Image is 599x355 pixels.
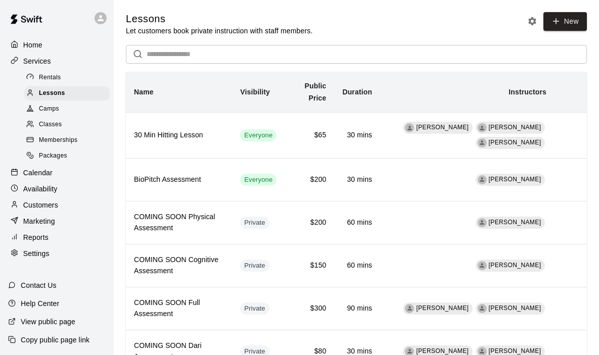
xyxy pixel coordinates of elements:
[24,102,114,117] a: Camps
[39,88,65,98] span: Lessons
[293,303,326,314] h6: $300
[24,71,110,85] div: Rentals
[24,85,114,101] a: Lessons
[240,131,277,140] span: Everyone
[21,298,59,309] p: Help Center
[8,37,106,53] a: Home
[342,88,372,96] b: Duration
[126,12,312,26] h5: Lessons
[24,149,110,163] div: Packages
[23,232,49,242] p: Reports
[478,304,487,313] div: Ashley Kravitz
[293,260,326,271] h6: $150
[24,117,114,133] a: Classes
[24,86,110,100] div: Lessons
[342,130,372,141] h6: 30 mins
[39,104,59,114] span: Camps
[240,261,269,271] span: Private
[23,56,51,66] p: Services
[478,138,487,147] div: Aaron Reesh
[293,174,326,185] h6: $200
[134,255,224,277] h6: COMING SOON Cognitive Assessment
[293,217,326,228] h6: $200
[21,335,89,345] p: Copy public page link
[134,130,224,141] h6: 30 Min Hitting Lesson
[8,230,106,245] a: Reports
[342,303,372,314] h6: 90 mins
[134,174,224,185] h6: BioPitch Assessment
[405,304,414,313] div: Adam Sobocienski
[240,304,269,314] span: Private
[23,248,50,259] p: Settings
[134,297,224,320] h6: COMING SOON Full Assessment
[543,12,587,31] a: New
[23,200,58,210] p: Customers
[489,347,541,354] span: [PERSON_NAME]
[23,40,42,50] p: Home
[21,317,75,327] p: View public page
[23,168,53,178] p: Calendar
[39,73,61,83] span: Rentals
[8,214,106,229] a: Marketing
[8,197,106,213] a: Customers
[240,88,270,96] b: Visibility
[240,260,269,272] div: This service is hidden, and can only be accessed via a direct link
[24,70,114,85] a: Rentals
[489,139,541,146] span: [PERSON_NAME]
[489,124,541,131] span: [PERSON_NAME]
[416,305,469,312] span: [PERSON_NAME]
[525,14,540,29] button: Lesson settings
[8,181,106,196] a: Availability
[39,120,62,130] span: Classes
[304,82,326,102] b: Public Price
[478,175,487,184] div: Adam Sobocienski
[489,305,541,312] span: [PERSON_NAME]
[240,174,277,186] div: This service is visible to all of your customers
[416,347,469,354] span: [PERSON_NAME]
[8,54,106,69] a: Services
[240,175,277,185] span: Everyone
[126,26,312,36] p: Let customers book private instruction with staff members.
[342,174,372,185] h6: 30 mins
[134,88,154,96] b: Name
[24,118,110,132] div: Classes
[8,165,106,180] a: Calendar
[23,184,58,194] p: Availability
[489,262,541,269] span: [PERSON_NAME]
[342,260,372,271] h6: 60 mins
[134,212,224,234] h6: COMING SOON Physical Assessment
[478,218,487,227] div: Adam Sobocienski
[478,123,487,132] div: Ashley Kravitz
[8,246,106,261] a: Settings
[489,219,541,226] span: [PERSON_NAME]
[39,135,77,145] span: Memberships
[24,148,114,164] a: Packages
[21,280,57,290] p: Contact Us
[24,133,114,148] a: Memberships
[478,261,487,270] div: Adam Sobocienski
[24,133,110,147] div: Memberships
[509,88,546,96] b: Instructors
[240,218,269,228] span: Private
[293,130,326,141] h6: $65
[342,217,372,228] h6: 60 mins
[39,151,67,161] span: Packages
[240,129,277,141] div: This service is visible to all of your customers
[24,102,110,116] div: Camps
[405,123,414,132] div: Adam Sobocienski
[416,124,469,131] span: [PERSON_NAME]
[240,217,269,229] div: This service is hidden, and can only be accessed via a direct link
[23,216,55,226] p: Marketing
[240,302,269,315] div: This service is hidden, and can only be accessed via a direct link
[489,176,541,183] span: [PERSON_NAME]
